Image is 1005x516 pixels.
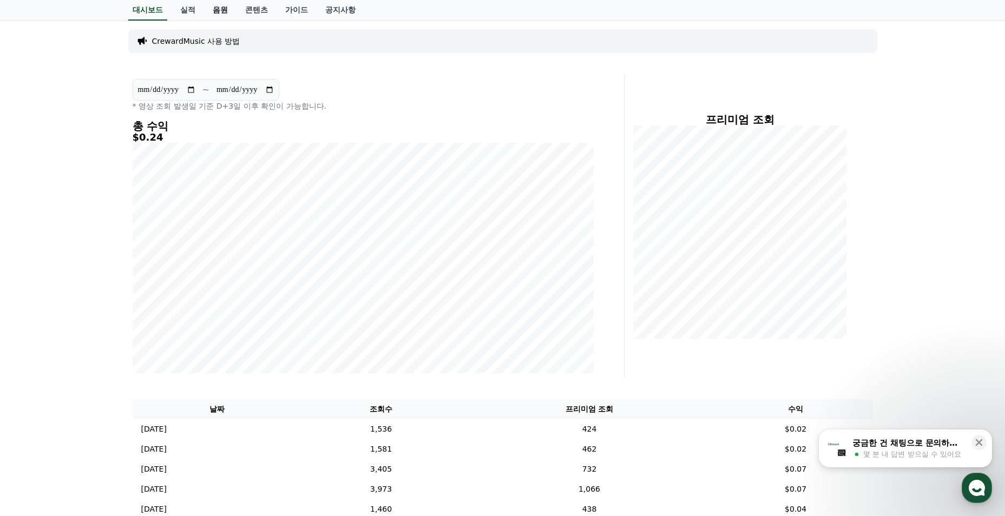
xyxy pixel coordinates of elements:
[34,359,41,368] span: 홈
[460,419,718,439] td: 424
[141,424,167,435] p: [DATE]
[141,504,167,515] p: [DATE]
[460,399,718,419] th: 프리미엄 조회
[99,360,112,368] span: 대화
[141,444,167,455] p: [DATE]
[167,359,180,368] span: 설정
[140,343,208,370] a: 설정
[460,479,718,499] td: 1,066
[3,343,71,370] a: 홈
[719,419,873,439] td: $0.02
[719,479,873,499] td: $0.07
[133,101,594,111] p: * 영상 조회 발생일 기준 D+3일 이후 확인이 가능합니다.
[152,36,240,47] a: CrewardMusic 사용 방법
[133,132,594,143] h5: $0.24
[133,399,302,419] th: 날짜
[133,120,594,132] h4: 총 수익
[302,399,460,419] th: 조회수
[141,464,167,475] p: [DATE]
[460,439,718,459] td: 462
[719,439,873,459] td: $0.02
[141,484,167,495] p: [DATE]
[302,479,460,499] td: 3,973
[302,419,460,439] td: 1,536
[719,459,873,479] td: $0.07
[719,399,873,419] th: 수익
[460,459,718,479] td: 732
[633,114,847,125] h4: 프리미엄 조회
[302,459,460,479] td: 3,405
[302,439,460,459] td: 1,581
[202,83,209,96] p: ~
[71,343,140,370] a: 대화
